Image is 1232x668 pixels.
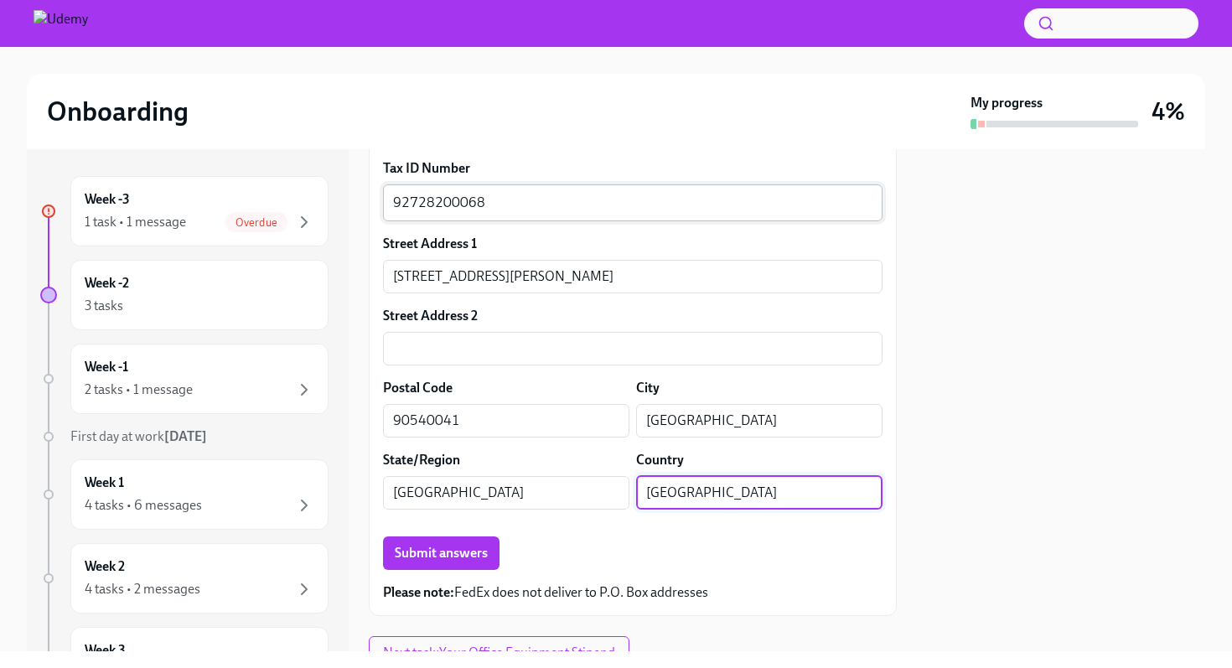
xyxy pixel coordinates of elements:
label: Street Address 2 [383,307,478,325]
div: 4 tasks • 6 messages [85,496,202,515]
span: Submit answers [395,545,488,562]
h6: Week 3 [85,641,126,660]
h2: Onboarding [47,95,189,128]
p: FedEx does not deliver to P.O. Box addresses [383,583,883,602]
label: Postal Code [383,379,453,397]
strong: My progress [971,94,1043,112]
a: Week -23 tasks [40,260,329,330]
h6: Week -2 [85,274,129,293]
label: State/Region [383,451,460,469]
h6: Week 2 [85,557,125,576]
div: 1 task • 1 message [85,213,186,231]
h6: Week -3 [85,190,130,209]
span: Overdue [225,216,287,229]
span: First day at work [70,428,207,444]
h3: 4% [1152,96,1185,127]
div: 4 tasks • 2 messages [85,580,200,598]
label: Country [636,451,684,469]
strong: Please note: [383,584,454,600]
strong: [DATE] [164,428,207,444]
button: Submit answers [383,536,500,570]
div: 3 tasks [85,297,123,315]
div: 2 tasks • 1 message [85,381,193,399]
a: Week -12 tasks • 1 message [40,344,329,414]
label: City [636,379,660,397]
span: Next task : Your Office Equipment Stipend [383,645,615,661]
textarea: 92728200068 [393,193,872,213]
h6: Week 1 [85,474,124,492]
a: Week -31 task • 1 messageOverdue [40,176,329,246]
label: Street Address 1 [383,235,477,253]
img: Udemy [34,10,88,37]
label: Tax ID Number [383,159,883,178]
a: Week 14 tasks • 6 messages [40,459,329,530]
h6: Week -1 [85,358,128,376]
a: First day at work[DATE] [40,427,329,446]
a: Week 24 tasks • 2 messages [40,543,329,614]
